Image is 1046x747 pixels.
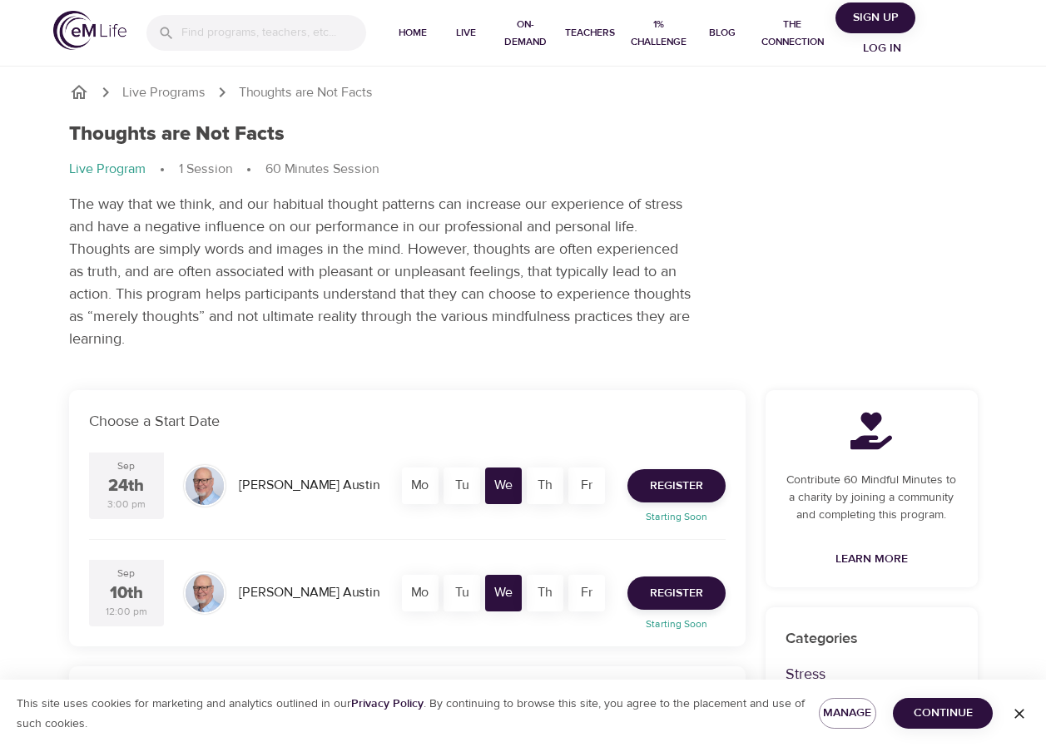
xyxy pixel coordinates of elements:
div: Th [527,467,563,504]
div: We [485,467,522,504]
button: Manage [819,698,877,729]
div: We [485,575,522,611]
span: Continue [906,703,979,724]
span: Register [650,476,703,497]
p: Stress [786,663,958,685]
nav: breadcrumb [69,160,978,180]
div: 3:00 pm [107,497,146,512]
span: 1% Challenge [628,16,690,51]
div: 24th [108,474,144,498]
span: Sign Up [842,7,909,28]
div: Mo [402,575,439,611]
div: Th [527,575,563,611]
img: logo [53,11,126,50]
div: Tu [444,575,480,611]
span: Blog [702,24,742,42]
p: Live Program [69,160,146,179]
div: [PERSON_NAME] Austin [232,576,386,609]
button: Register [627,469,726,502]
div: 12:00 pm [106,605,147,619]
p: The way that we think, and our habitual thought patterns can increase our experience of stress an... [69,193,693,350]
p: Thoughts are Not Facts [239,83,373,102]
div: Fr [568,575,605,611]
p: Contribute 60 Mindful Minutes to a charity by joining a community and completing this program. [786,472,958,524]
div: 10th [110,581,143,606]
a: Live Programs [122,83,206,102]
button: Log in [842,33,922,64]
span: Home [393,24,433,42]
span: Teachers [565,24,615,42]
div: Sep [117,459,135,473]
button: Sign Up [835,2,915,33]
div: Sep [117,566,135,581]
div: [PERSON_NAME] Austin [232,469,386,502]
p: 1 Session [179,160,232,179]
span: Log in [849,38,915,59]
div: Fr [568,467,605,504]
span: Learn More [835,549,908,570]
span: Live [446,24,486,42]
button: Register [627,576,726,610]
nav: breadcrumb [69,82,978,102]
p: Categories [786,627,958,650]
span: Register [650,583,703,604]
span: Sessions [79,676,192,694]
div: Mo [402,467,439,504]
button: Continue [893,698,993,729]
p: Starting Soon [617,509,736,524]
div: Tu [444,467,480,504]
span: On-Demand [499,16,552,51]
a: Learn More [829,544,915,575]
input: Find programs, teachers, etc... [181,15,366,51]
h1: Thoughts are Not Facts [69,122,285,146]
p: Choose a Start Date [89,410,726,433]
p: Starting Soon [617,616,736,631]
span: Manage [832,703,864,724]
p: 60 Minutes Session [265,160,379,179]
a: Privacy Policy [351,696,424,711]
span: The Connection [756,16,829,51]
